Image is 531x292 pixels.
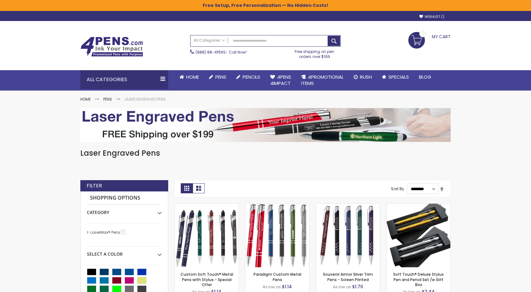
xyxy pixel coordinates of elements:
img: Souvenur Armor Silver Trim Pens [316,204,380,267]
span: Pencils [243,74,260,80]
a: Soft Touch® Deluxe Stylus Pen and Pencil Set /w Gift Box [393,272,444,287]
a: Blog [414,70,436,84]
div: Category [87,205,162,216]
a: Home [174,70,204,84]
span: $1.70 [352,284,363,290]
strong: Shopping Options [87,191,162,205]
a: 4PROMOTIONALITEMS [296,70,349,91]
div: Select A Color [87,247,162,257]
span: $1.14 [282,284,292,290]
a: Pens [204,70,231,84]
a: Pens [103,96,112,102]
a: Souvenir Armor Silver Trim Pens - Screen Printed [323,272,373,282]
a: Custom Soft Touch® Metal Pens with Stylus - Special Offer [180,272,233,287]
span: As low as [333,284,351,289]
img: Custom Soft Touch® Metal Pens with Stylus - Special Offer [175,204,239,267]
span: Blog [419,74,431,80]
a: All Categories [190,35,228,46]
a: Paradigm Plus Custom Metal Pens [245,203,309,209]
strong: Grid [181,183,193,193]
a: Soft Touch® Deluxe Stylus Pen and Pencil Set /w Gift Box [387,203,450,209]
a: Paradigm Custom Metal Pens [254,272,301,282]
a: (888) 88-4PENS [196,50,226,55]
a: LaserMax® Pens8 [89,230,128,235]
img: Paradigm Plus Custom Metal Pens [245,204,309,267]
span: Pens [215,74,226,80]
img: 4Pens Custom Pens and Promotional Products [80,37,143,57]
a: Custom Soft Touch® Metal Pens with Stylus - Special Offer [175,203,239,209]
a: Specials [377,70,414,84]
div: All Categories [80,70,168,89]
a: Home [80,96,91,102]
label: Sort By [391,186,404,191]
span: 4Pens 4impact [270,74,291,86]
img: Laser Engraved Pens [80,108,451,142]
span: - Call Now! [196,50,247,55]
span: Home [186,74,199,80]
span: 4PROMOTIONAL ITEMS [301,74,344,86]
h1: Laser Engraved Pens [80,148,451,158]
a: Pencils [231,70,265,84]
span: 8 [121,230,126,234]
span: As low as [263,284,281,289]
a: Wishlist [419,14,444,19]
img: Soft Touch® Deluxe Stylus Pen and Pencil Set /w Gift Box [387,204,450,267]
span: Specials [389,74,409,80]
div: Free shipping on pen orders over $199 [288,47,341,59]
a: Souvenur Armor Silver Trim Pens [316,203,380,209]
span: All Categories [194,38,225,43]
strong: Laser Engraved Pens [125,96,166,102]
a: Rush [349,70,377,84]
span: Rush [360,74,372,80]
a: 4Pens4impact [265,70,296,91]
strong: Filter [87,182,102,189]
